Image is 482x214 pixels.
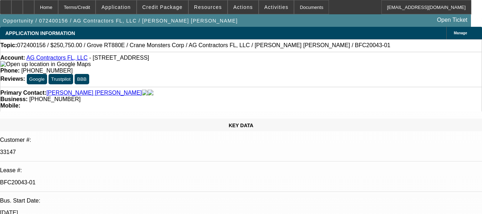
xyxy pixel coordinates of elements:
strong: Topic: [0,42,17,49]
span: Manage [454,31,467,35]
span: 072400156 / $250,750.00 / Grove RT880E / Crane Monsters Corp / AG Contractors FL, LLC / [PERSON_N... [17,42,390,49]
button: Application [96,0,136,14]
span: Opportunity / 072400156 / AG Contractors FL, LLC / [PERSON_NAME] [PERSON_NAME] [3,18,238,24]
button: Credit Package [137,0,188,14]
a: AG Contractors FL, LLC [26,55,88,61]
span: Resources [194,4,222,10]
strong: Primary Contact: [0,90,46,96]
button: Actions [228,0,258,14]
span: Application [101,4,131,10]
button: Trustpilot [49,74,73,84]
span: APPLICATION INFORMATION [5,30,75,36]
button: BBB [75,74,89,84]
strong: Phone: [0,68,20,74]
button: Resources [189,0,227,14]
img: Open up location in Google Maps [0,61,91,68]
strong: Reviews: [0,76,25,82]
span: [PHONE_NUMBER] [29,96,81,102]
button: Activities [259,0,294,14]
a: Open Ticket [434,14,470,26]
span: - [STREET_ADDRESS] [89,55,149,61]
img: linkedin-icon.png [148,90,153,96]
span: Actions [233,4,253,10]
strong: Mobile: [0,103,20,109]
strong: Business: [0,96,27,102]
span: Activities [264,4,289,10]
a: View Google Maps [0,61,91,67]
strong: Account: [0,55,25,61]
span: Credit Package [142,4,183,10]
img: facebook-icon.png [142,90,148,96]
a: [PERSON_NAME] [PERSON_NAME] [46,90,142,96]
span: KEY DATA [229,123,253,128]
button: Google [27,74,47,84]
span: [PHONE_NUMBER] [21,68,73,74]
